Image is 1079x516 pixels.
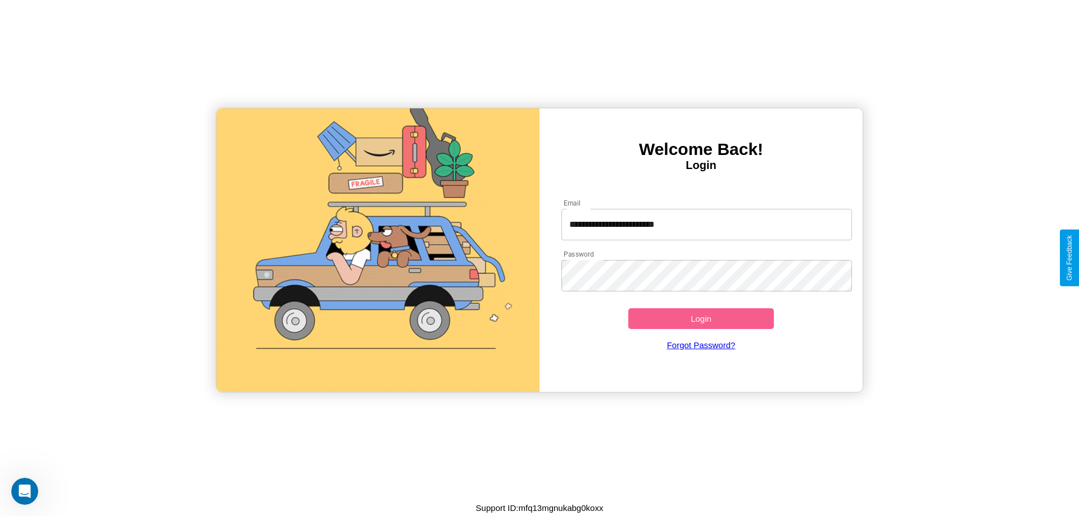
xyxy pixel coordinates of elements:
iframe: Intercom live chat [11,478,38,505]
img: gif [216,108,539,392]
h4: Login [539,159,863,172]
label: Password [564,249,593,259]
label: Email [564,198,581,208]
p: Support ID: mfq13mgnukabg0koxx [476,500,604,515]
div: Give Feedback [1066,235,1073,281]
button: Login [628,308,774,329]
a: Forgot Password? [556,329,847,361]
h3: Welcome Back! [539,140,863,159]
